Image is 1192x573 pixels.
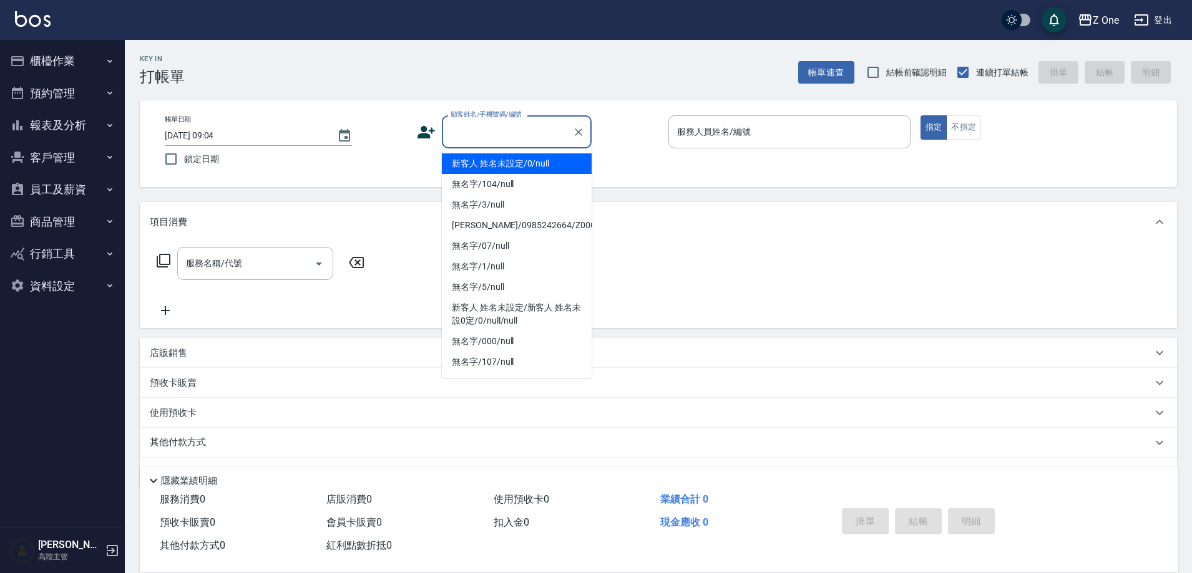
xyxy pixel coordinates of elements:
li: 無名字/3/null [442,195,592,215]
button: Clear [570,123,587,141]
span: 結帳前確認明細 [886,66,947,79]
h2: Key In [140,55,185,63]
span: 店販消費 0 [326,493,372,505]
button: 報表及分析 [5,109,120,142]
button: 不指定 [946,115,981,140]
span: 紅利點數折抵 0 [326,539,392,551]
li: [PERSON_NAME]/0985242664/Z0001 [442,215,592,236]
li: 無名字/7/null [442,372,592,393]
li: 無名字/07/null [442,236,592,256]
li: 新客人 姓名未設定/新客人 姓名未設0定/0/null/null [442,297,592,331]
button: 客戶管理 [5,142,120,174]
p: 使用預收卡 [150,407,197,420]
button: save [1042,7,1067,32]
button: Choose date, selected date is 2025-08-19 [330,121,359,151]
div: 項目消費 [140,202,1177,242]
div: 使用預收卡 [140,398,1177,428]
span: 鎖定日期 [184,153,219,166]
div: 店販銷售 [140,338,1177,368]
button: 指定 [921,115,947,140]
button: 行銷工具 [5,238,120,270]
li: 無名字/5/null [442,277,592,297]
li: 無名字/107/null [442,352,592,372]
p: 項目消費 [150,216,187,229]
button: 預約管理 [5,77,120,110]
p: 店販銷售 [150,347,187,360]
button: 資料設定 [5,270,120,302]
li: 新客人 姓名未設定/0/null [442,153,592,174]
li: 無名字/1/null [442,256,592,277]
div: 其他付款方式 [140,428,1177,458]
button: Z One [1073,7,1124,33]
span: 連續打單結帳 [976,66,1028,79]
div: 預收卡販賣 [140,368,1177,398]
li: 無名字/104/null [442,174,592,195]
h3: 打帳單 [140,68,185,85]
label: 帳單日期 [165,115,191,124]
button: 登出 [1129,9,1177,32]
p: 高階主管 [38,551,102,562]
button: Open [309,254,329,274]
div: 備註及來源 [140,458,1177,488]
span: 扣入金 0 [494,516,529,528]
button: 商品管理 [5,206,120,238]
h5: [PERSON_NAME] [38,539,102,551]
span: 預收卡販賣 0 [160,516,215,528]
button: 櫃檯作業 [5,45,120,77]
p: 備註及來源 [150,466,197,479]
span: 其他付款方式 0 [160,539,225,551]
button: 員工及薪資 [5,173,120,206]
p: 預收卡販賣 [150,377,197,390]
span: 服務消費 0 [160,493,205,505]
img: Person [10,538,35,563]
span: 使用預收卡 0 [494,493,549,505]
div: Z One [1093,12,1119,28]
span: 現金應收 0 [660,516,708,528]
img: Logo [15,11,51,27]
p: 隱藏業績明細 [161,474,217,488]
input: YYYY/MM/DD hh:mm [165,125,325,146]
span: 業績合計 0 [660,493,708,505]
label: 顧客姓名/手機號碼/編號 [451,110,522,119]
p: 其他付款方式 [150,436,212,450]
li: 無名字/000/null [442,331,592,352]
span: 會員卡販賣 0 [326,516,382,528]
button: 帳單速查 [798,61,854,84]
